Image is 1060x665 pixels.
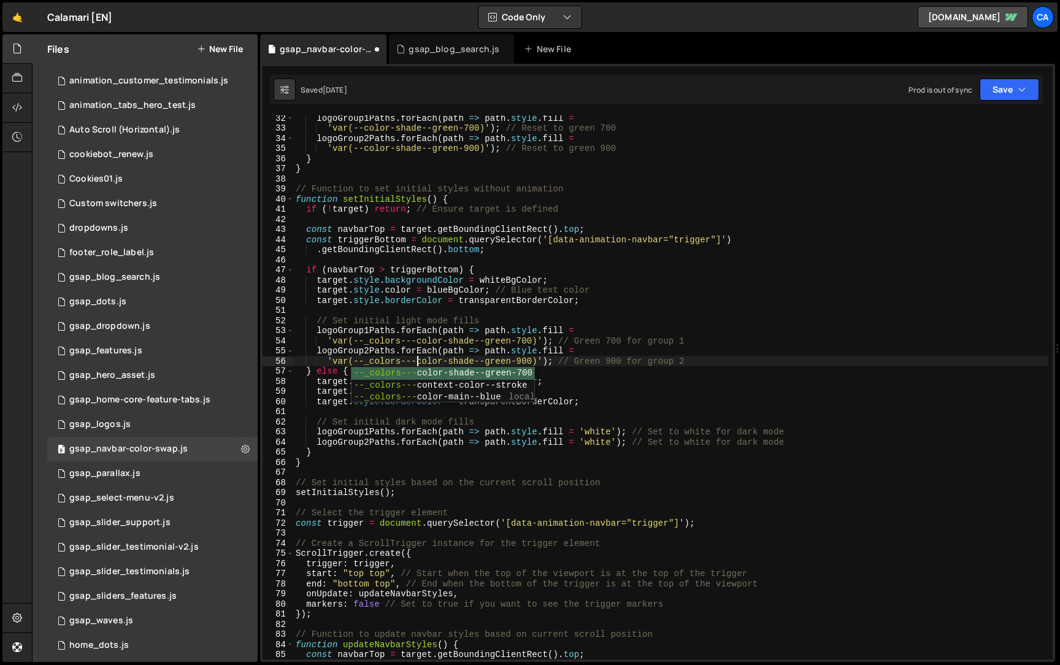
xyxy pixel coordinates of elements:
div: 65 [263,447,294,458]
div: 2818/11555.js [47,167,258,191]
div: 2818/5802.js [47,191,258,216]
div: gsap_sliders_features.js [69,591,177,602]
div: 70 [263,498,294,509]
div: 54 [263,336,294,347]
div: 39 [263,184,294,194]
div: Auto Scroll (Horizontal).js [69,125,180,136]
div: gsap_hero_asset.js [69,370,155,381]
div: 68 [263,478,294,488]
div: Cookies01.js [69,174,123,185]
div: 38 [263,174,294,185]
h2: Files [47,42,69,56]
div: gsap_navbar-color-swap.js [280,43,372,55]
div: gsap_features.js [69,345,142,356]
div: 2818/16378.js [47,584,258,609]
div: 2818/20966.js [47,93,258,118]
div: gsap_slider_testimonial-v2.js [69,542,199,553]
div: 47 [263,265,294,275]
div: 2818/4789.js [47,216,258,240]
div: 82 [263,620,294,630]
div: gsap_blog_search.js [69,272,160,283]
div: 2818/15649.js [47,314,258,339]
div: 35 [263,144,294,154]
div: 75 [263,548,294,559]
div: 84 [263,640,294,650]
div: 2818/13764.js [47,486,258,510]
a: [DOMAIN_NAME] [918,6,1028,28]
div: 56 [263,356,294,367]
div: gsap_slider_support.js [69,517,171,528]
div: Prod is out of sync [908,85,972,95]
div: 2818/34279.js [47,633,258,658]
div: 78 [263,579,294,590]
div: 49 [263,285,294,296]
div: gsap_waves.js [69,615,133,626]
div: dropdowns.js [69,223,128,234]
div: 43 [263,225,294,235]
div: 71 [263,508,294,518]
button: New File [197,44,243,54]
div: 85 [263,650,294,660]
div: 62 [263,417,294,428]
div: Custom switchers.js [69,198,157,209]
div: 60 [263,397,294,407]
div: cookiebot_renew.js [69,149,153,160]
div: 2818/13763.js [47,609,258,633]
a: 🤙 [2,2,33,32]
div: 44 [263,235,294,245]
div: 42 [263,215,294,225]
div: Ca [1032,6,1054,28]
div: gsap_blog_search.js [409,43,499,55]
div: 48 [263,275,294,286]
div: 2818/20407.js [47,290,258,314]
div: 58 [263,377,294,387]
div: 59 [263,386,294,397]
div: 2818/6726.js [47,118,258,142]
button: Save [980,79,1039,101]
div: gsap_navbar-color-swap.js [69,444,188,455]
div: Calamari [EN] [47,10,112,25]
div: gsap_dropdown.js [69,321,150,332]
div: 57 [263,366,294,377]
div: 2818/15677.js [47,363,258,388]
div: 53 [263,326,294,336]
div: gsap_slider_testimonials.js [69,566,190,577]
div: 63 [263,427,294,437]
div: 69 [263,488,294,498]
div: home_dots.js [69,640,129,651]
div: Saved [301,85,347,95]
div: [DATE] [323,85,347,95]
div: animation_tabs_hero_test.js [69,100,196,111]
div: 52 [263,316,294,326]
div: 34 [263,134,294,144]
div: 61 [263,407,294,417]
div: 46 [263,255,294,266]
div: 64 [263,437,294,448]
div: 83 [263,629,294,640]
div: 51 [263,306,294,316]
div: 37 [263,164,294,174]
div: 2818/15667.js [47,510,258,535]
div: 2818/18525.js [47,142,258,167]
div: 2818/20133.js [47,535,258,559]
div: 77 [263,569,294,579]
div: gsap_home-core-feature-tabs.js [69,394,210,406]
div: 74 [263,539,294,549]
div: 2818/14190.js [47,559,258,584]
div: 50 [263,296,294,306]
div: 40 [263,194,294,205]
div: 66 [263,458,294,468]
div: 73 [263,528,294,539]
div: 67 [263,467,294,478]
div: 2818/20132.js [47,388,258,412]
div: 2818/46998.js [47,265,258,290]
div: 2818/14189.js [47,461,258,486]
div: animation_customer_testimonials.js [69,75,228,86]
div: 45 [263,245,294,255]
div: 36 [263,154,294,164]
div: 76 [263,559,294,569]
div: 41 [263,204,294,215]
div: New File [524,43,575,55]
div: 2818/18172.js [47,69,258,93]
button: Code Only [478,6,582,28]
